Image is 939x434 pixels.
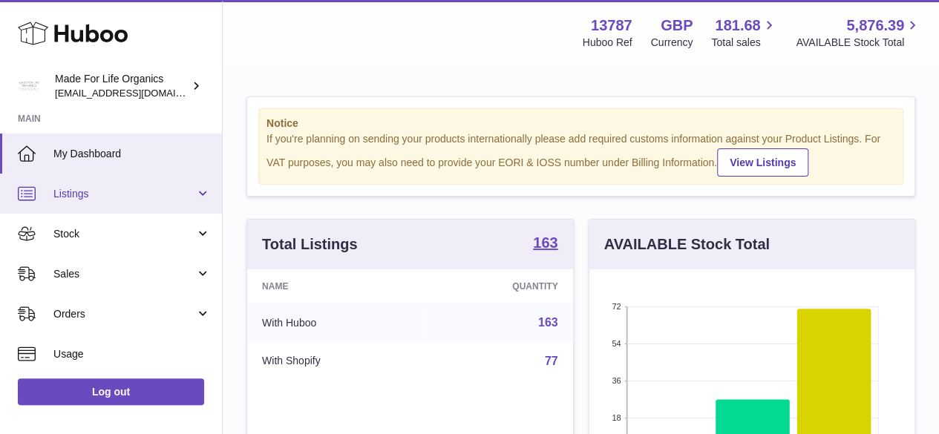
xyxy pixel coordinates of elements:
[53,147,211,161] span: My Dashboard
[422,269,572,303] th: Quantity
[604,234,770,254] h3: AVAILABLE Stock Total
[711,36,777,50] span: Total sales
[533,235,557,253] a: 163
[846,16,904,36] span: 5,876.39
[266,132,895,177] div: If you're planning on sending your products internationally please add required customs informati...
[583,36,632,50] div: Huboo Ref
[55,72,189,100] div: Made For Life Organics
[651,36,693,50] div: Currency
[247,342,422,381] td: With Shopify
[612,413,621,422] text: 18
[53,267,195,281] span: Sales
[612,339,621,348] text: 54
[796,16,921,50] a: 5,876.39 AVAILABLE Stock Total
[591,16,632,36] strong: 13787
[266,116,895,131] strong: Notice
[55,87,218,99] span: [EMAIL_ADDRESS][DOMAIN_NAME]
[533,235,557,250] strong: 163
[53,227,195,241] span: Stock
[53,307,195,321] span: Orders
[18,75,40,97] img: internalAdmin-13787@internal.huboo.com
[247,303,422,342] td: With Huboo
[545,355,558,367] a: 77
[796,36,921,50] span: AVAILABLE Stock Total
[53,347,211,361] span: Usage
[612,376,621,385] text: 36
[715,16,760,36] span: 181.68
[262,234,358,254] h3: Total Listings
[717,148,808,177] a: View Listings
[53,187,195,201] span: Listings
[247,269,422,303] th: Name
[711,16,777,50] a: 181.68 Total sales
[612,302,621,311] text: 72
[661,16,693,36] strong: GBP
[538,316,558,329] a: 163
[18,378,204,405] a: Log out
